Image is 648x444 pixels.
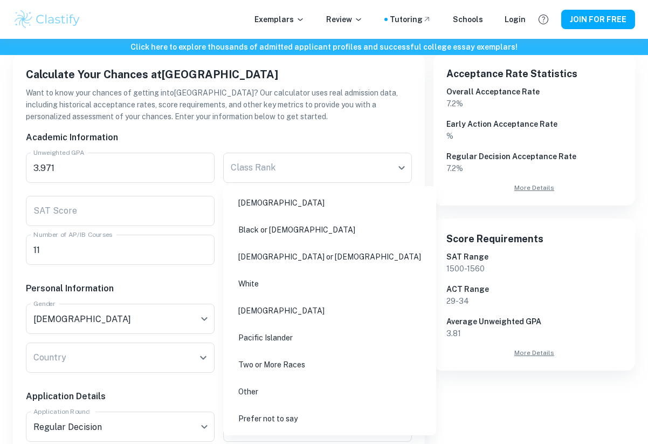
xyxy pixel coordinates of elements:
li: Black or [DEMOGRAPHIC_DATA] [228,217,432,242]
li: Two or More Races [228,352,432,377]
li: White [228,271,432,296]
li: [DEMOGRAPHIC_DATA] [228,190,432,215]
li: Other [228,379,432,404]
li: Pacific Islander [228,325,432,350]
li: Prefer not to say [228,406,432,431]
li: [DEMOGRAPHIC_DATA] or [DEMOGRAPHIC_DATA] [228,244,432,269]
li: [DEMOGRAPHIC_DATA] [228,298,432,323]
